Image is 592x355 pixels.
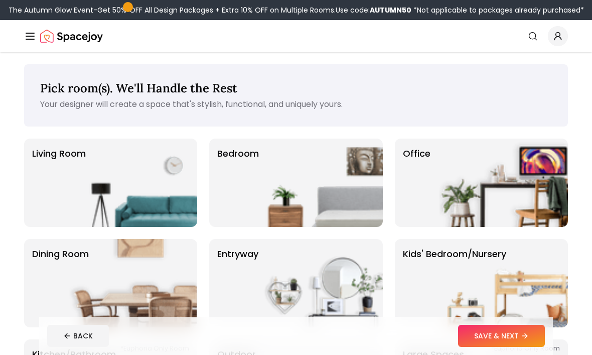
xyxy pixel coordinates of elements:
[411,5,584,15] span: *Not applicable to packages already purchased*
[9,5,584,15] div: The Autumn Glow Event-Get 50% OFF All Design Packages + Extra 10% OFF on Multiple Rooms.
[439,239,568,327] img: Kids' Bedroom/Nursery
[217,147,259,219] p: Bedroom
[32,147,86,219] p: Living Room
[69,139,197,227] img: Living Room
[403,147,430,219] p: Office
[40,80,237,96] span: Pick room(s). We'll Handle the Rest
[47,325,109,347] button: BACK
[370,5,411,15] b: AUTUMN50
[254,139,383,227] img: Bedroom
[40,26,103,46] img: Spacejoy Logo
[69,239,197,327] img: Dining Room
[24,20,568,52] nav: Global
[40,26,103,46] a: Spacejoy
[403,247,506,319] p: Kids' Bedroom/Nursery
[32,247,89,319] p: Dining Room
[336,5,411,15] span: Use code:
[458,325,545,347] button: SAVE & NEXT
[254,239,383,327] img: entryway
[217,247,258,319] p: entryway
[40,98,552,110] p: Your designer will create a space that's stylish, functional, and uniquely yours.
[439,139,568,227] img: Office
